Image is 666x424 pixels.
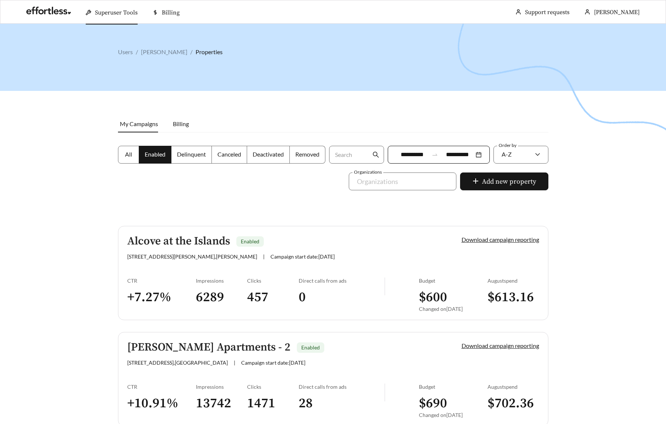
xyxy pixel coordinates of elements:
span: Superuser Tools [95,9,138,16]
span: Enabled [241,238,259,244]
span: Removed [295,151,319,158]
span: Enabled [145,151,165,158]
div: CTR [127,384,196,390]
span: [STREET_ADDRESS][PERSON_NAME] , [PERSON_NAME] [127,253,257,260]
h3: $ 702.36 [488,395,539,412]
span: Canceled [217,151,241,158]
h3: 1471 [247,395,299,412]
h3: + 7.27 % [127,289,196,306]
div: Direct calls from ads [299,277,384,284]
h5: [PERSON_NAME] Apartments - 2 [127,341,291,354]
div: Impressions [196,384,247,390]
div: August spend [488,384,539,390]
h5: Alcove at the Islands [127,235,230,247]
h3: $ 600 [419,289,488,306]
a: Support requests [525,9,570,16]
a: Download campaign reporting [462,236,539,243]
a: Alcove at the IslandsEnabled[STREET_ADDRESS][PERSON_NAME],[PERSON_NAME]|Campaign start date:[DATE... [118,226,548,320]
div: Clicks [247,277,299,284]
span: search [373,151,379,158]
span: Campaign start date: [DATE] [241,359,305,366]
h3: $ 690 [419,395,488,412]
span: swap-right [432,151,438,158]
h3: 0 [299,289,384,306]
span: to [432,151,438,158]
span: A-Z [502,151,512,158]
span: All [125,151,132,158]
h3: + 10.91 % [127,395,196,412]
span: | [263,253,265,260]
div: Clicks [247,384,299,390]
div: Budget [419,277,488,284]
span: My Campaigns [120,120,158,127]
h3: $ 613.16 [488,289,539,306]
h3: 28 [299,395,384,412]
h3: 6289 [196,289,247,306]
span: Add new property [482,177,536,187]
div: Direct calls from ads [299,384,384,390]
span: Campaign start date: [DATE] [270,253,335,260]
span: Delinquent [177,151,206,158]
a: Download campaign reporting [462,342,539,349]
div: Changed on [DATE] [419,306,488,312]
span: [PERSON_NAME] [594,9,640,16]
span: plus [472,178,479,186]
h3: 13742 [196,395,247,412]
span: Billing [173,120,189,127]
div: Impressions [196,277,247,284]
span: Deactivated [253,151,284,158]
button: plusAdd new property [460,172,548,190]
div: CTR [127,277,196,284]
span: [STREET_ADDRESS] , [GEOGRAPHIC_DATA] [127,359,228,366]
span: Billing [162,9,180,16]
h3: 457 [247,289,299,306]
span: Enabled [301,344,320,351]
div: Changed on [DATE] [419,412,488,418]
div: August spend [488,277,539,284]
div: Budget [419,384,488,390]
span: | [234,359,235,366]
